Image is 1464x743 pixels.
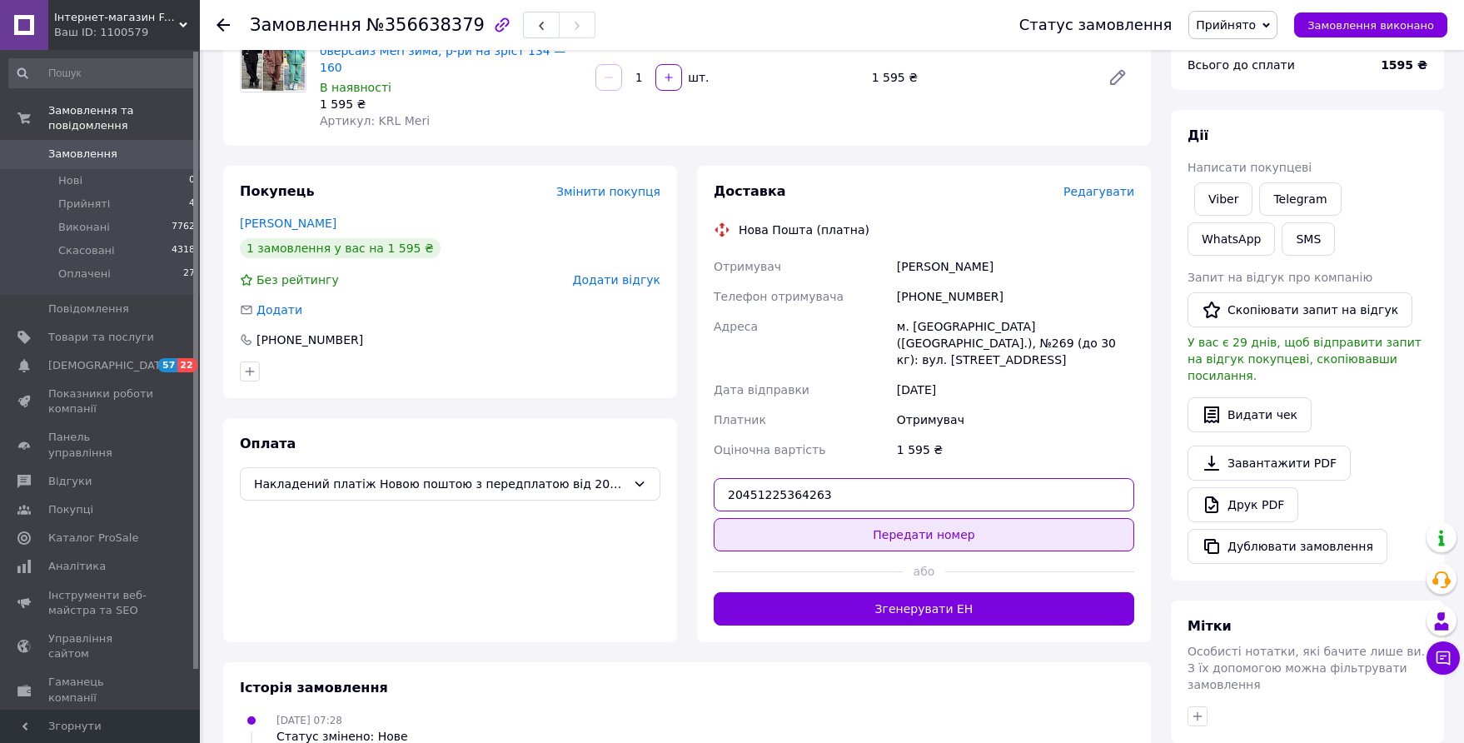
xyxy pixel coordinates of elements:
span: [DEMOGRAPHIC_DATA] [48,358,172,373]
span: 0 [189,173,195,188]
div: шт. [684,69,710,86]
span: Історія замовлення [240,680,388,696]
img: Теплий підлітковий спортивний костюм оверсайз Meri зима, р-ри на зріст 134 — 160 [241,27,306,92]
span: Замовлення виконано [1307,19,1434,32]
span: Покупці [48,502,93,517]
span: Всього до сплати [1188,58,1295,72]
div: Статус замовлення [1019,17,1173,33]
span: Покупець [240,183,315,199]
span: 4318 [172,243,195,258]
a: Viber [1194,182,1252,216]
button: SMS [1282,222,1335,256]
a: [PERSON_NAME] [240,217,336,230]
div: Нова Пошта (платна) [734,222,874,238]
button: Замовлення виконано [1294,12,1447,37]
div: Повернутися назад [217,17,230,33]
span: Редагувати [1063,185,1134,198]
span: Відгуки [48,474,92,489]
input: Пошук [8,58,197,88]
span: Адреса [714,320,758,333]
span: Телефон отримувача [714,290,844,303]
b: 1595 ₴ [1381,58,1427,72]
span: Змінити покупця [556,185,660,198]
div: 1 замовлення у вас на 1 595 ₴ [240,238,441,258]
span: Замовлення [250,15,361,35]
span: Гаманець компанії [48,675,154,705]
span: Замовлення та повідомлення [48,103,200,133]
span: 22 [177,358,197,372]
span: Запит на відгук про компанію [1188,271,1372,284]
span: Прийняті [58,197,110,212]
span: 4 [189,197,195,212]
span: Скасовані [58,243,115,258]
span: або [903,563,945,580]
div: Отримувач [894,405,1138,435]
button: Згенерувати ЕН [714,592,1134,626]
div: [PHONE_NUMBER] [255,332,365,348]
div: [DATE] [894,375,1138,405]
span: Накладений платіж Новою поштою з передплатою від 200 грн. [254,475,626,493]
span: Управління сайтом [48,631,154,661]
input: Номер експрес-накладної [714,478,1134,511]
div: 1 595 ₴ [865,66,1094,89]
div: 1 595 ₴ [320,96,582,112]
span: У вас є 29 днів, щоб відправити запит на відгук покупцеві, скопіювавши посилання. [1188,336,1422,382]
span: Панель управління [48,430,154,460]
button: Скопіювати запит на відгук [1188,292,1412,327]
span: Особисті нотатки, які бачите лише ви. З їх допомогою можна фільтрувати замовлення [1188,645,1425,691]
span: Отримувач [714,260,781,273]
div: 1 595 ₴ [894,435,1138,465]
span: Нові [58,173,82,188]
div: [PHONE_NUMBER] [894,282,1138,312]
span: Товари та послуги [48,330,154,345]
span: Показники роботи компанії [48,386,154,416]
span: 7762 [172,220,195,235]
span: Мітки [1188,618,1232,634]
span: Повідомлення [48,302,129,317]
div: м. [GEOGRAPHIC_DATA] ([GEOGRAPHIC_DATA].), №269 (до 30 кг): вул. [STREET_ADDRESS] [894,312,1138,375]
a: Telegram [1259,182,1341,216]
span: Написати покупцеві [1188,161,1312,174]
a: Теплий підлітковий спортивний костюм оверсайз Meri зима, р-ри на зріст 134 — 160 [320,27,566,74]
span: В наявності [320,81,391,94]
span: Прийнято [1196,18,1256,32]
a: Завантажити PDF [1188,446,1351,481]
button: Чат з покупцем [1427,641,1460,675]
span: [DATE] 07:28 [276,715,342,726]
span: №356638379 [366,15,485,35]
span: Дії [1188,127,1208,143]
span: Дата відправки [714,383,809,396]
span: Доставка [714,183,786,199]
a: WhatsApp [1188,222,1275,256]
div: [PERSON_NAME] [894,252,1138,282]
span: Замовлення [48,147,117,162]
button: Видати чек [1188,397,1312,432]
span: Каталог ProSale [48,531,138,546]
button: Дублювати замовлення [1188,529,1387,564]
span: Аналітика [48,559,106,574]
span: Артикул: KRL Meri [320,114,430,127]
div: Ваш ID: 1100579 [54,25,200,40]
span: Інтернет-магазин Family-tex [54,10,179,25]
span: Додати [256,303,302,317]
span: Інструменти веб-майстра та SEO [48,588,154,618]
span: Виконані [58,220,110,235]
button: Передати номер [714,518,1134,551]
span: Оплата [240,436,296,451]
span: Додати відгук [573,273,660,287]
span: Оплачені [58,267,111,282]
a: Редагувати [1101,61,1134,94]
span: 57 [158,358,177,372]
span: Платник [714,413,766,426]
a: Друк PDF [1188,487,1298,522]
span: Без рейтингу [256,273,339,287]
span: Оціночна вартість [714,443,825,456]
span: 27 [183,267,195,282]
